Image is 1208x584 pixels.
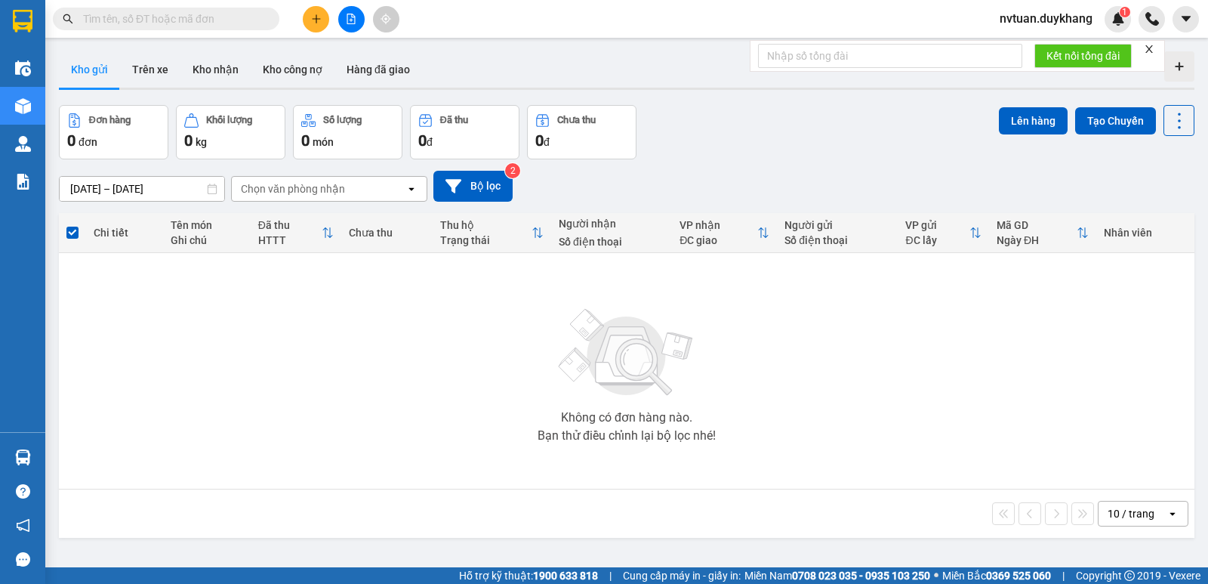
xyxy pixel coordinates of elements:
strong: 0708 023 035 - 0935 103 250 [792,570,930,582]
div: Chưa thu [557,115,596,125]
div: ĐC lấy [905,234,969,246]
button: Kho công nợ [251,51,334,88]
div: Số lượng [323,115,362,125]
span: 0 [67,131,75,150]
strong: 0369 525 060 [986,570,1051,582]
span: Kết nối tổng đài [1046,48,1120,64]
div: Chi tiết [94,227,156,239]
button: Trên xe [120,51,180,88]
div: Tạo kho hàng mới [1164,51,1194,82]
span: đ [544,136,550,148]
span: món [313,136,334,148]
div: Không có đơn hàng nào. [561,412,692,424]
img: svg+xml;base64,PHN2ZyBjbGFzcz0ibGlzdC1wbHVnX19zdmciIHhtbG5zPSJodHRwOi8vd3d3LnczLm9yZy8yMDAwL3N2Zy... [551,300,702,406]
img: icon-new-feature [1111,12,1125,26]
span: notification [16,518,30,533]
button: Lên hàng [999,107,1068,134]
div: 10 / trang [1108,506,1154,521]
button: Kết nối tổng đài [1034,44,1132,68]
div: ĐC giao [679,234,757,246]
img: solution-icon [15,174,31,190]
div: VP nhận [679,219,757,231]
button: Đã thu0đ [410,105,519,159]
div: Đã thu [258,219,322,231]
span: 0 [418,131,427,150]
button: Hàng đã giao [334,51,422,88]
span: 0 [535,131,544,150]
span: | [609,567,612,584]
span: search [63,14,73,24]
div: Số điện thoại [784,234,890,246]
div: HTTT [258,234,322,246]
div: Khối lượng [206,115,252,125]
button: file-add [338,6,365,32]
img: warehouse-icon [15,98,31,114]
div: Nhân viên [1104,227,1187,239]
span: 0 [184,131,193,150]
button: Tạo Chuyến [1075,107,1156,134]
button: Bộ lọc [433,171,513,202]
div: Mã GD [997,219,1077,231]
span: Miền Bắc [942,567,1051,584]
div: Số điện thoại [559,236,664,248]
button: plus [303,6,329,32]
div: Người gửi [784,219,890,231]
button: Khối lượng0kg [176,105,285,159]
span: đ [427,136,433,148]
sup: 2 [505,163,520,178]
span: caret-down [1179,12,1193,26]
strong: 1900 633 818 [533,570,598,582]
div: Chọn văn phòng nhận [241,181,345,196]
button: Đơn hàng0đơn [59,105,168,159]
input: Nhập số tổng đài [758,44,1022,68]
div: Đơn hàng [89,115,131,125]
span: Cung cấp máy in - giấy in: [623,567,741,584]
div: Thu hộ [440,219,532,231]
span: kg [196,136,207,148]
span: file-add [346,14,356,24]
button: Chưa thu0đ [527,105,636,159]
input: Select a date range. [60,177,224,201]
span: nvtuan.duykhang [988,9,1105,28]
span: Miền Nam [744,567,930,584]
span: | [1062,567,1065,584]
button: Kho gửi [59,51,120,88]
div: Đã thu [440,115,468,125]
th: Toggle SortBy [672,213,777,253]
button: caret-down [1173,6,1199,32]
th: Toggle SortBy [989,213,1096,253]
button: Số lượng0món [293,105,402,159]
span: plus [311,14,322,24]
div: Tên món [171,219,243,231]
span: 1 [1122,7,1127,17]
img: warehouse-icon [15,450,31,465]
span: 0 [301,131,310,150]
img: warehouse-icon [15,136,31,152]
span: ⚪️ [934,573,938,579]
div: Ghi chú [171,234,243,246]
span: copyright [1124,570,1135,581]
span: close [1144,44,1154,54]
div: Ngày ĐH [997,234,1077,246]
img: warehouse-icon [15,60,31,76]
span: question-circle [16,484,30,499]
sup: 1 [1120,7,1130,17]
svg: open [1166,508,1179,520]
input: Tìm tên, số ĐT hoặc mã đơn [83,11,261,27]
div: Người nhận [559,218,664,230]
span: đơn [79,136,97,148]
img: phone-icon [1145,12,1159,26]
div: Chưa thu [349,227,424,239]
button: aim [373,6,399,32]
th: Toggle SortBy [898,213,988,253]
th: Toggle SortBy [433,213,551,253]
img: logo-vxr [13,10,32,32]
div: Trạng thái [440,234,532,246]
button: Kho nhận [180,51,251,88]
div: VP gửi [905,219,969,231]
div: Bạn thử điều chỉnh lại bộ lọc nhé! [538,430,716,442]
th: Toggle SortBy [251,213,342,253]
span: message [16,552,30,567]
span: aim [381,14,391,24]
svg: open [405,183,418,195]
